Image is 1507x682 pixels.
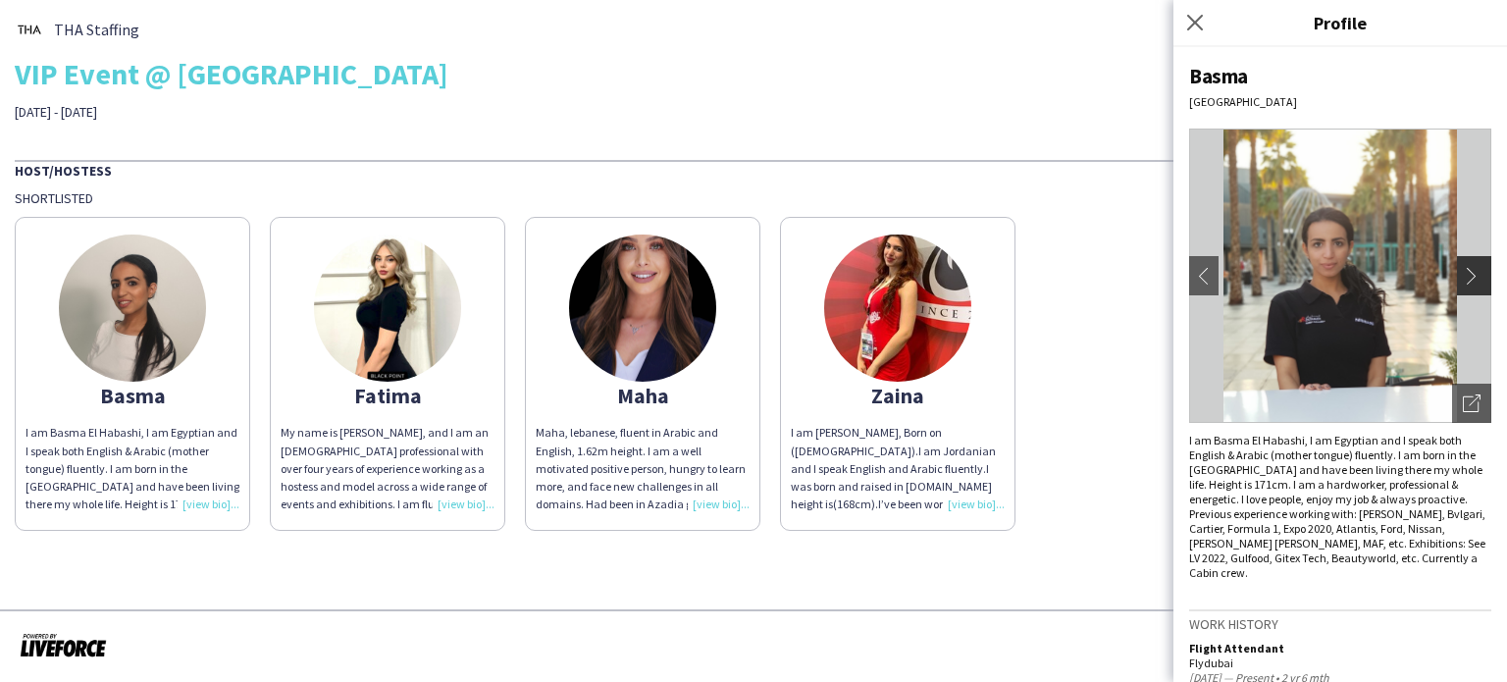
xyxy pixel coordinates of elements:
div: [DATE] - [DATE] [15,103,532,121]
img: thumb-6838230878edc.jpeg [314,235,461,382]
div: Basma [26,387,239,404]
div: Flydubai [1189,656,1491,670]
div: I am Basma El Habashi, I am Egyptian and I speak both English & Arabic (mother tongue) fluently. ... [26,424,239,513]
img: thumb-0b1c4840-441c-4cf7-bc0f-fa59e8b685e2..jpg [15,15,44,44]
div: Host/Hostess [15,160,1492,180]
h3: Work history [1189,615,1491,633]
img: thumb-62f9a297-14ea-4f76-99a9-8314e0e372b2.jpg [569,235,716,382]
img: thumb-63f3ec03ca225.jpeg [824,235,971,382]
div: I am [PERSON_NAME], Born on ([DEMOGRAPHIC_DATA]).I am Jordanian and I speak English and Arabic fl... [791,424,1005,513]
h3: Profile [1173,10,1507,35]
div: Maha [536,387,750,404]
div: Fatima [281,387,494,404]
div: Basma [1189,63,1491,89]
div: Flight Attendant [1189,641,1491,656]
div: I am Basma El Habashi, I am Egyptian and I speak both English & Arabic (mother tongue) fluently. ... [1189,433,1491,580]
div: VIP Event @ [GEOGRAPHIC_DATA] [15,59,1492,88]
div: Maha, lebanese, fluent in Arabic and English, 1.62m height. I am a well motivated positive person... [536,424,750,513]
img: Powered by Liveforce [20,631,107,658]
img: Crew avatar or photo [1189,129,1491,423]
img: thumb-15965356975f293391be305.jpg [59,235,206,382]
div: Shortlisted [15,189,1492,207]
div: [GEOGRAPHIC_DATA] [1189,94,1491,109]
div: My name is [PERSON_NAME], and I am an [DEMOGRAPHIC_DATA] professional with over four years of exp... [281,424,494,513]
div: Zaina [791,387,1005,404]
div: Open photos pop-in [1452,384,1491,423]
span: THA Staffing [54,21,139,38]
